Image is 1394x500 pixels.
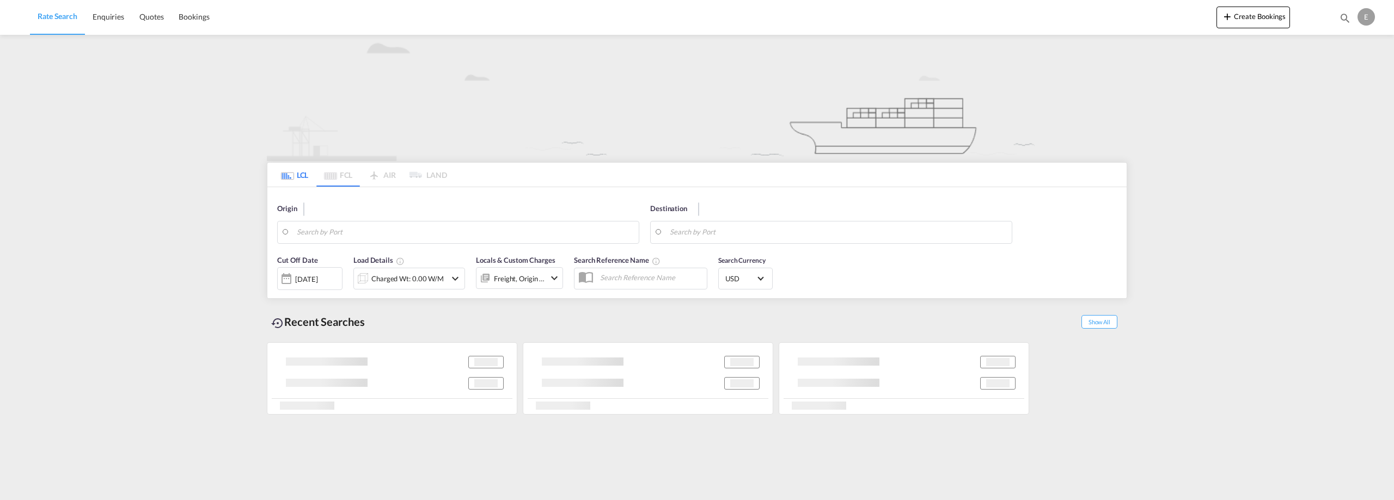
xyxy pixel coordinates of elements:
[595,269,707,286] input: Search Reference Name
[295,274,317,284] div: [DATE]
[277,203,297,214] span: Origin
[449,272,462,285] md-icon: icon-chevron-down
[267,187,1127,344] div: Origin Search by Port Destination Search by Port Cut Off Date [DATE]SelectLoad DetailsChargeable ...
[670,224,1006,240] input: Search by Port
[277,256,318,264] span: Cut Off Date
[1358,8,1375,26] div: E
[1339,12,1351,28] div: icon-magnify
[1081,315,1117,329] span: Show All
[179,12,209,21] span: Bookings
[93,12,124,21] span: Enquiries
[1339,12,1351,24] md-icon: icon-magnify
[1216,7,1290,28] button: icon-plus 400-fgCreate Bookings
[273,163,447,187] md-pagination-wrapper: Use the left and right arrow keys to navigate between tabs
[267,310,369,334] div: Recent Searches
[476,256,555,264] span: Locals & Custom Charges
[396,257,405,266] md-icon: Chargeable Weight
[277,267,343,290] div: [DATE]
[297,224,633,240] input: Search by Port
[650,203,687,214] span: Destination
[652,257,661,266] md-icon: Your search will be saved by the below given name
[353,268,465,289] div: Charged Wt: 0.00 W/Micon-chevron-down
[724,270,767,286] md-select: Select Currency: $ USDUnited States Dollar
[718,256,766,264] span: Search Currency
[725,274,756,283] span: USD
[38,11,77,21] span: Rate Search
[548,271,561,285] md-icon: icon-chevron-down
[277,289,285,304] md-datepicker: Select
[139,12,163,21] span: Quotes
[273,163,316,187] md-tab-item: LCL
[271,317,284,330] md-icon: icon-backup-restore
[353,256,405,264] span: Load Details
[371,271,444,286] div: Charged Wt: 0.00 W/M
[267,35,1127,161] img: new-LCL.png
[574,256,661,264] span: Search Reference Name
[476,267,563,289] div: Freight Origin Destinationicon-chevron-down
[1221,10,1234,23] md-icon: icon-plus 400-fg
[494,271,545,286] div: Freight Origin Destination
